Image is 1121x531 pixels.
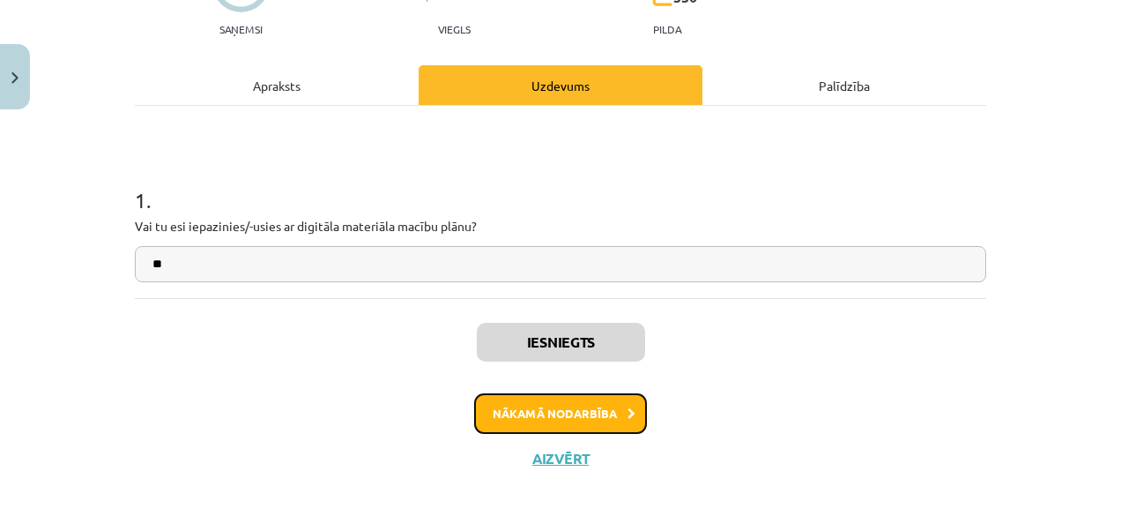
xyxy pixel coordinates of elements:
p: Saņemsi [212,23,270,35]
h1: 1 . [135,157,986,212]
div: Palīdzība [702,65,986,105]
button: Aizvērt [527,450,594,467]
div: Apraksts [135,65,419,105]
p: Viegls [438,23,471,35]
p: pilda [653,23,681,35]
p: Vai tu esi iepazinies/-usies ar digitāla materiāla macību plānu? [135,217,986,236]
div: Uzdevums [419,65,702,105]
img: icon-close-lesson-0947bae3869378f0d4975bcd49f059093ad1ed9edebbc8119c70593378902aed.svg [11,72,19,84]
button: Nākamā nodarbība [474,393,647,434]
button: Iesniegts [477,323,645,362]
